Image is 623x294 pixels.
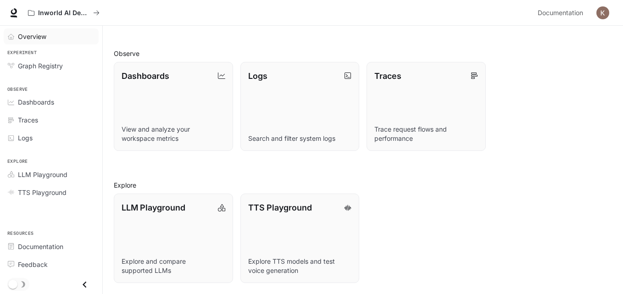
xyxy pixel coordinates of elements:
span: Dashboards [18,97,54,107]
span: Documentation [538,7,583,19]
p: Explore TTS models and test voice generation [248,257,352,275]
h2: Explore [114,180,612,190]
a: Logs [4,130,99,146]
a: LogsSearch and filter system logs [240,62,360,151]
h2: Observe [114,49,612,58]
span: TTS Playground [18,188,67,197]
p: Logs [248,70,267,82]
p: TTS Playground [248,201,312,214]
p: Search and filter system logs [248,134,352,143]
p: LLM Playground [122,201,185,214]
button: Close drawer [74,275,95,294]
span: Traces [18,115,38,125]
button: All workspaces [24,4,104,22]
a: Traces [4,112,99,128]
p: View and analyze your workspace metrics [122,125,225,143]
a: DashboardsView and analyze your workspace metrics [114,62,233,151]
a: TTS Playground [4,184,99,200]
a: TracesTrace request flows and performance [367,62,486,151]
span: Documentation [18,242,63,251]
button: User avatar [594,4,612,22]
span: Overview [18,32,46,41]
img: User avatar [596,6,609,19]
p: Inworld AI Demos [38,9,89,17]
a: LLM Playground [4,166,99,183]
a: Feedback [4,256,99,272]
span: Feedback [18,260,48,269]
a: Graph Registry [4,58,99,74]
p: Explore and compare supported LLMs [122,257,225,275]
span: LLM Playground [18,170,67,179]
a: Documentation [4,239,99,255]
a: Dashboards [4,94,99,110]
span: Graph Registry [18,61,63,71]
span: Logs [18,133,33,143]
a: LLM PlaygroundExplore and compare supported LLMs [114,194,233,283]
span: Dark mode toggle [8,279,17,289]
p: Dashboards [122,70,169,82]
a: Documentation [534,4,590,22]
a: TTS PlaygroundExplore TTS models and test voice generation [240,194,360,283]
p: Traces [374,70,401,82]
p: Trace request flows and performance [374,125,478,143]
a: Overview [4,28,99,44]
